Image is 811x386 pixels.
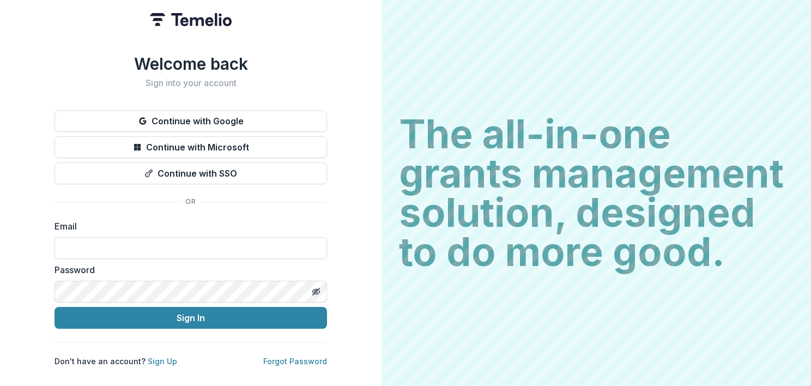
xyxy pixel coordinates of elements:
button: Toggle password visibility [307,283,325,300]
label: Email [55,220,320,233]
h2: Sign into your account [55,78,327,88]
h1: Welcome back [55,54,327,74]
button: Continue with Microsoft [55,136,327,158]
button: Sign In [55,307,327,329]
p: Don't have an account? [55,355,177,367]
a: Sign Up [148,357,177,366]
button: Continue with Google [55,110,327,132]
label: Password [55,263,320,276]
button: Continue with SSO [55,162,327,184]
a: Forgot Password [263,357,327,366]
img: Temelio [150,13,232,26]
